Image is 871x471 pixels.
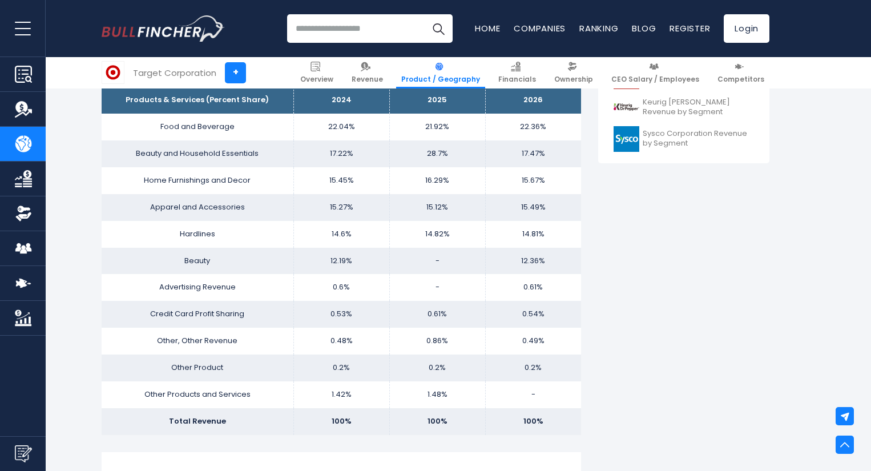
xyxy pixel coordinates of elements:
[293,274,389,301] td: 0.6%
[102,194,293,221] td: Apparel and Accessories
[485,408,581,435] td: 100%
[485,194,581,221] td: 15.49%
[485,355,581,381] td: 0.2%
[632,22,656,34] a: Blog
[102,381,293,408] td: Other Products and Services
[300,75,333,84] span: Overview
[293,248,389,275] td: 12.19%
[498,75,536,84] span: Financials
[607,92,761,123] a: Keurig [PERSON_NAME] Revenue by Segment
[389,408,485,435] td: 100%
[293,381,389,408] td: 1.42%
[424,14,453,43] button: Search
[389,328,485,355] td: 0.86%
[485,328,581,355] td: 0.49%
[293,194,389,221] td: 15.27%
[293,408,389,435] td: 100%
[293,221,389,248] td: 14.6%
[293,167,389,194] td: 15.45%
[712,57,769,88] a: Competitors
[102,355,293,381] td: Other Product
[485,381,581,408] td: -
[475,22,500,34] a: Home
[293,301,389,328] td: 0.53%
[514,22,566,34] a: Companies
[389,114,485,140] td: 21.92%
[102,408,293,435] td: Total Revenue
[295,57,338,88] a: Overview
[485,248,581,275] td: 12.36%
[614,95,639,120] img: KDP logo
[102,114,293,140] td: Food and Beverage
[102,62,124,83] img: TGT logo
[493,57,541,88] a: Financials
[643,98,754,117] span: Keurig [PERSON_NAME] Revenue by Segment
[293,87,389,114] th: 2024
[102,274,293,301] td: Advertising Revenue
[670,22,710,34] a: Register
[293,114,389,140] td: 22.04%
[724,14,769,43] a: Login
[352,75,383,84] span: Revenue
[102,167,293,194] td: Home Furnishings and Decor
[396,57,485,88] a: Product / Geography
[485,140,581,167] td: 17.47%
[579,22,618,34] a: Ranking
[102,328,293,355] td: Other, Other Revenue
[606,57,704,88] a: CEO Salary / Employees
[15,205,32,222] img: Ownership
[102,15,225,42] img: Bullfincher logo
[225,62,246,83] a: +
[401,75,480,84] span: Product / Geography
[389,194,485,221] td: 15.12%
[549,57,598,88] a: Ownership
[389,87,485,114] th: 2025
[389,381,485,408] td: 1.48%
[102,221,293,248] td: Hardlines
[485,274,581,301] td: 0.61%
[293,140,389,167] td: 17.22%
[485,87,581,114] th: 2026
[485,167,581,194] td: 15.67%
[389,248,485,275] td: -
[102,301,293,328] td: Credit Card Profit Sharing
[389,167,485,194] td: 16.29%
[389,355,485,381] td: 0.2%
[389,301,485,328] td: 0.61%
[102,140,293,167] td: Beauty and Household Essentials
[389,140,485,167] td: 28.7%
[643,129,754,148] span: Sysco Corporation Revenue by Segment
[346,57,388,88] a: Revenue
[611,75,699,84] span: CEO Salary / Employees
[554,75,593,84] span: Ownership
[607,123,761,155] a: Sysco Corporation Revenue by Segment
[293,328,389,355] td: 0.48%
[389,274,485,301] td: -
[717,75,764,84] span: Competitors
[102,248,293,275] td: Beauty
[389,221,485,248] td: 14.82%
[102,15,224,42] a: Go to homepage
[614,126,639,152] img: SYY logo
[133,66,216,79] div: Target Corporation
[485,301,581,328] td: 0.54%
[485,221,581,248] td: 14.81%
[102,87,293,114] th: Products & Services (Percent Share)
[485,114,581,140] td: 22.36%
[293,355,389,381] td: 0.2%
